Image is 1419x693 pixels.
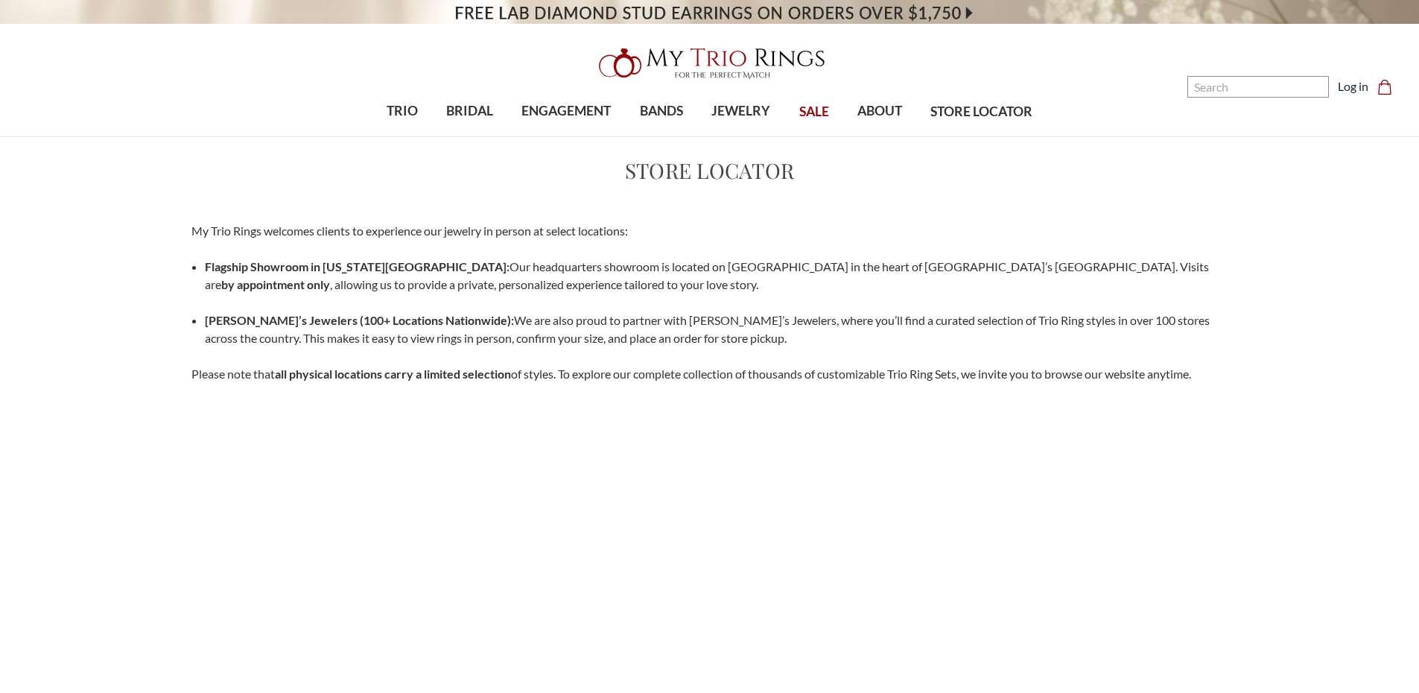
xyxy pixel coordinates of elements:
[930,102,1032,121] span: STORE LOCATOR
[843,87,916,136] a: ABOUT
[857,101,902,121] span: ABOUT
[697,87,784,136] a: JEWELRY
[784,88,842,136] a: SALE
[372,87,432,136] a: TRIO
[205,311,1228,347] p: We are also proud to partner with [PERSON_NAME]’s Jewelers, where you’ll find a curated selection...
[1377,80,1392,95] svg: cart.cart_preview
[411,39,1007,87] a: My Trio Rings
[395,136,410,137] button: submenu toggle
[1187,76,1329,98] input: Search
[654,136,669,137] button: submenu toggle
[205,259,509,273] strong: Flagship Showroom in [US_STATE][GEOGRAPHIC_DATA]:
[591,39,829,87] img: My Trio Rings
[221,277,330,291] strong: by appointment only
[640,101,683,121] span: BANDS
[205,313,514,327] strong: [PERSON_NAME]’s Jewelers (100+ Locations Nationwide):
[799,102,829,121] span: SALE
[1338,77,1368,95] a: Log in
[916,88,1047,136] a: STORE LOCATOR
[711,101,770,121] span: JEWELRY
[626,87,697,136] a: BANDS
[734,136,749,137] button: submenu toggle
[1377,77,1401,95] a: Cart with 0 items
[387,101,418,121] span: TRIO
[191,365,1228,383] p: Please note that of styles. To explore our complete collection of thousands of customizable Trio ...
[463,136,477,137] button: submenu toggle
[507,87,625,136] a: ENGAGEMENT
[872,136,887,137] button: submenu toggle
[182,155,1237,186] h1: Store Locator
[432,87,507,136] a: BRIDAL
[275,367,511,381] strong: all physical locations carry a limited selection
[559,136,574,137] button: submenu toggle
[521,101,611,121] span: ENGAGEMENT
[205,258,1228,294] p: Our headquarters showroom is located on [GEOGRAPHIC_DATA] in the heart of [GEOGRAPHIC_DATA]’s [GE...
[191,222,1228,240] p: My Trio Rings welcomes clients to experience our jewelry in person at select locations:
[446,101,493,121] span: BRIDAL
